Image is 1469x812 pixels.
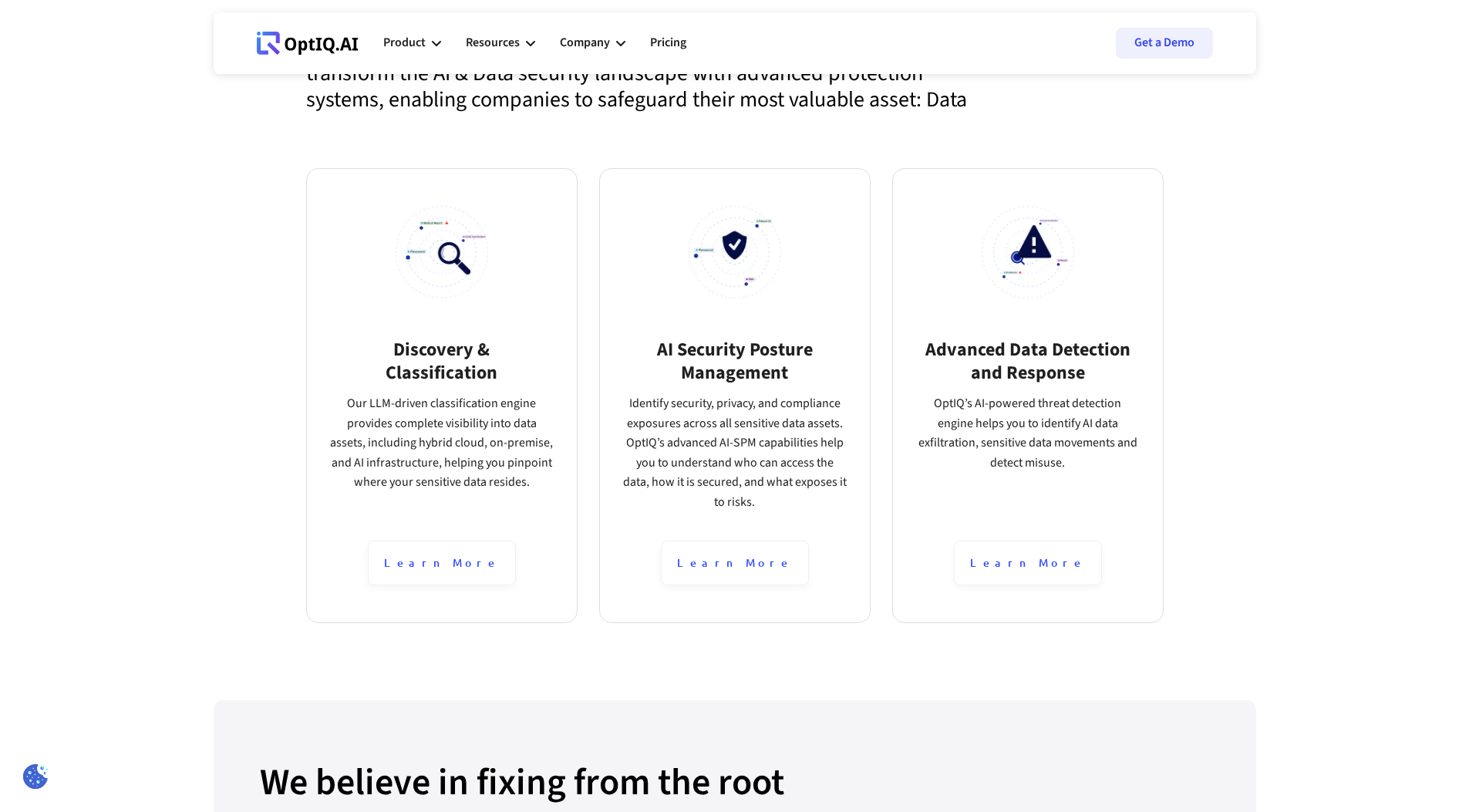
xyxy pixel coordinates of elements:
div: Learn More [661,541,809,585]
a: Pricing [650,20,686,66]
div: Product [383,20,441,66]
div: Resources [466,32,520,53]
h3: Discovery & Classification [386,339,497,385]
div: Company [560,32,610,53]
a: Get a Demo [1116,28,1213,59]
a: Advanced Data Detection and ResponseOptIQ’s AI-powered threat detection engine helps you to ident... [892,168,1164,623]
a: AI Security Posture ManagementIdentify security, privacy, and compliance exposures across all sen... [599,168,871,623]
h3: Advanced Data Detection and Response [916,339,1140,385]
div: Resources [466,20,535,66]
p: Our LLM-driven classification engine provides complete visibility into data assets, including hyb... [330,394,554,541]
p: OptIQ’s AI-powered threat detection engine helps you to identify AI data exfiltration, sensitive ... [916,394,1140,541]
h3: AI Security Posture Management [623,339,847,385]
a: Discovery &ClassificationOur LLM-driven classification engine provides complete visibility into d... [306,168,578,623]
div: Company [560,20,625,66]
a: Webflow Homepage [257,20,359,66]
div: Webflow Homepage [257,54,258,55]
p: Identify security, privacy, and compliance exposures across all sensitive data assets. OptIQ’s ad... [623,394,847,541]
div: Product [383,32,426,53]
div: Learn More [954,541,1102,585]
div: Learn More [368,541,516,585]
div: Let’s be real, legacy data security products suck. OptIQ is here to transform the AI & Data secur... [260,34,969,131]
